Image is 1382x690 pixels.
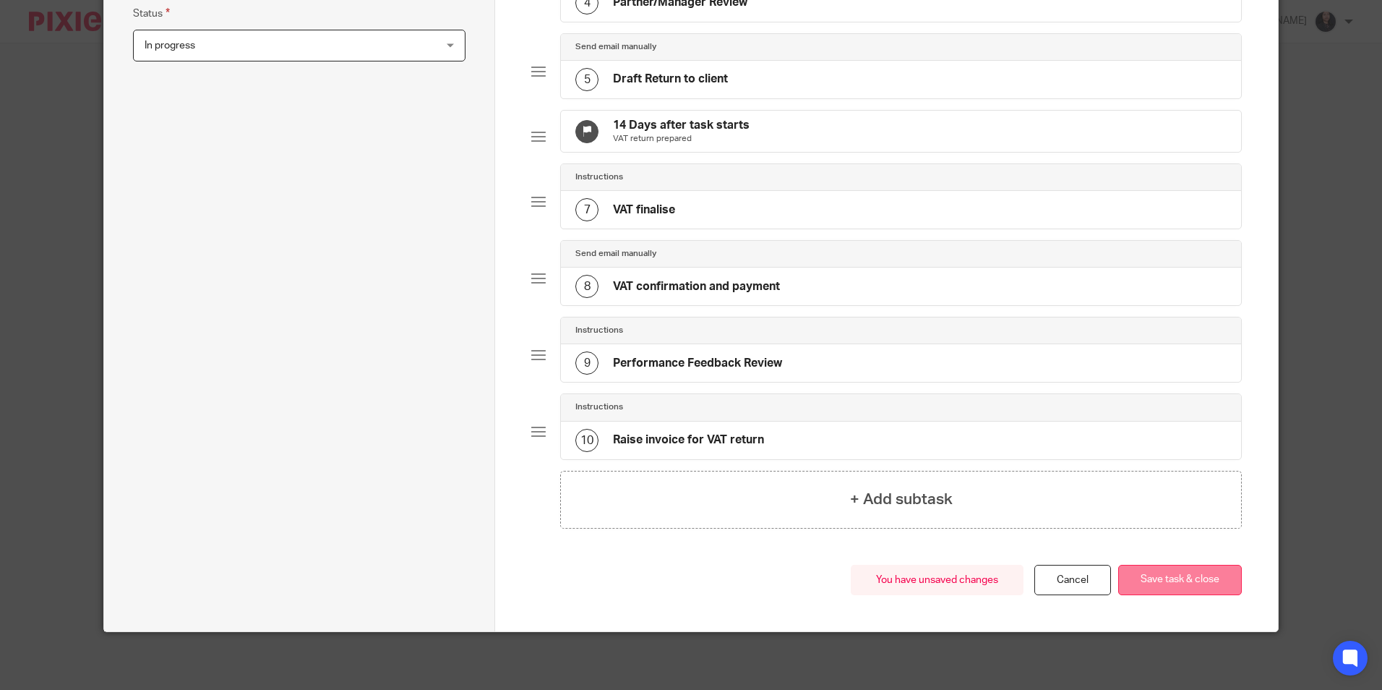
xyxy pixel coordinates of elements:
h4: VAT finalise [613,203,675,218]
h4: Send email manually [575,41,656,53]
h4: VAT confirmation and payment [613,279,780,294]
div: 7 [575,198,598,221]
h4: Send email manually [575,248,656,260]
h4: + Add subtask [850,488,953,511]
label: Status [133,5,170,22]
button: Save task & close [1118,565,1242,596]
h4: Instructions [575,401,623,413]
a: Cancel [1034,565,1111,596]
h4: Instructions [575,325,623,336]
div: 10 [575,429,598,452]
h4: Instructions [575,171,623,183]
div: 8 [575,275,598,298]
h4: Performance Feedback Review [613,356,782,371]
h4: Raise invoice for VAT return [613,433,764,448]
p: VAT return prepared [613,133,750,145]
h4: 14 Days after task starts [613,118,750,133]
span: In progress [145,41,195,51]
div: You have unsaved changes [851,565,1023,596]
h4: Draft Return to client [613,72,728,87]
div: 5 [575,68,598,91]
div: 9 [575,352,598,375]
